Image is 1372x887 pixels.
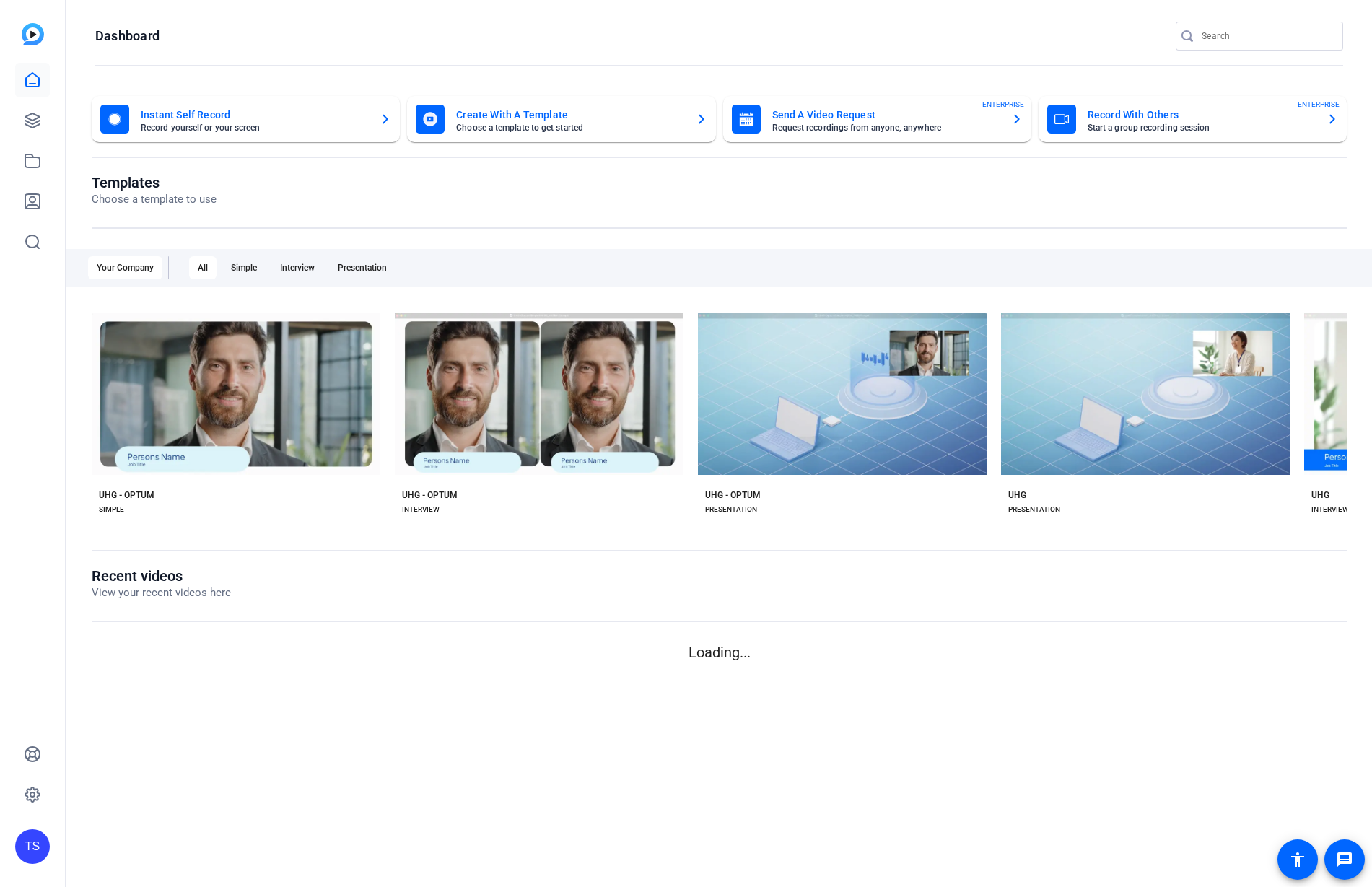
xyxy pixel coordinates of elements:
div: Presentation [329,256,396,279]
mat-card-subtitle: Start a group recording session [1088,123,1315,132]
mat-card-title: Instant Self Record [141,106,368,123]
button: Create With A TemplateChoose a template to get started [407,96,715,142]
div: UHG - OPTUM [705,489,761,501]
p: Loading... [92,642,1347,663]
mat-card-subtitle: Request recordings from anyone, anywhere [772,123,1000,132]
h1: Recent videos [92,567,231,585]
mat-card-subtitle: Record yourself or your screen [141,123,368,132]
div: UHG [1008,489,1026,501]
img: blue-gradient.svg [22,23,44,45]
div: Interview [271,256,323,279]
span: ENTERPRISE [1298,99,1340,110]
div: INTERVIEW [402,504,440,515]
p: Choose a template to use [92,191,217,208]
div: PRESENTATION [705,504,757,515]
mat-card-title: Record With Others [1088,106,1315,123]
div: All [189,256,217,279]
mat-card-title: Send A Video Request [772,106,1000,123]
div: UHG - OPTUM [402,489,458,501]
h1: Dashboard [95,27,160,45]
div: SIMPLE [99,504,124,515]
div: UHG - OPTUM [99,489,154,501]
button: Record With OthersStart a group recording sessionENTERPRISE [1039,96,1347,142]
mat-icon: message [1336,851,1353,868]
mat-card-title: Create With A Template [456,106,683,123]
input: Search [1202,27,1332,45]
div: Simple [222,256,266,279]
div: INTERVIEW [1311,504,1349,515]
mat-icon: accessibility [1289,851,1306,868]
div: UHG [1311,489,1329,501]
mat-card-subtitle: Choose a template to get started [456,123,683,132]
h1: Templates [92,174,217,191]
div: PRESENTATION [1008,504,1060,515]
button: Instant Self RecordRecord yourself or your screen [92,96,400,142]
div: Your Company [88,256,162,279]
span: ENTERPRISE [982,99,1024,110]
p: View your recent videos here [92,585,231,601]
button: Send A Video RequestRequest recordings from anyone, anywhereENTERPRISE [723,96,1031,142]
div: TS [15,829,50,864]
